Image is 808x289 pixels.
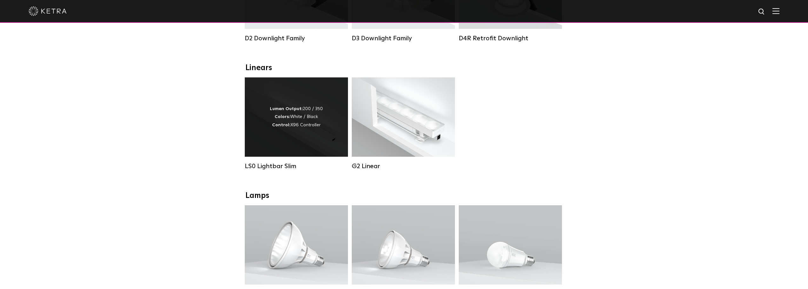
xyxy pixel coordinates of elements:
div: LS0 Lightbar Slim [245,162,348,170]
img: search icon [758,8,766,16]
div: D3 Downlight Family [352,35,455,42]
div: G2 Linear [352,162,455,170]
a: LS0 Lightbar Slim Lumen Output:200 / 350Colors:White / BlackControl:X96 Controller [245,77,348,170]
strong: Colors: [275,115,290,119]
strong: Lumen Output: [270,107,303,111]
img: ketra-logo-2019-white [29,6,67,16]
img: Hamburger%20Nav.svg [772,8,779,14]
div: Linears [245,63,563,73]
div: D4R Retrofit Downlight [459,35,562,42]
div: D2 Downlight Family [245,35,348,42]
div: 200 / 350 White / Black X96 Controller [270,105,323,129]
a: G2 Linear Lumen Output:400 / 700 / 1000Colors:WhiteBeam Angles:Flood / [GEOGRAPHIC_DATA] / Narrow... [352,77,455,170]
div: Lamps [245,191,563,200]
strong: Control: [272,123,290,127]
